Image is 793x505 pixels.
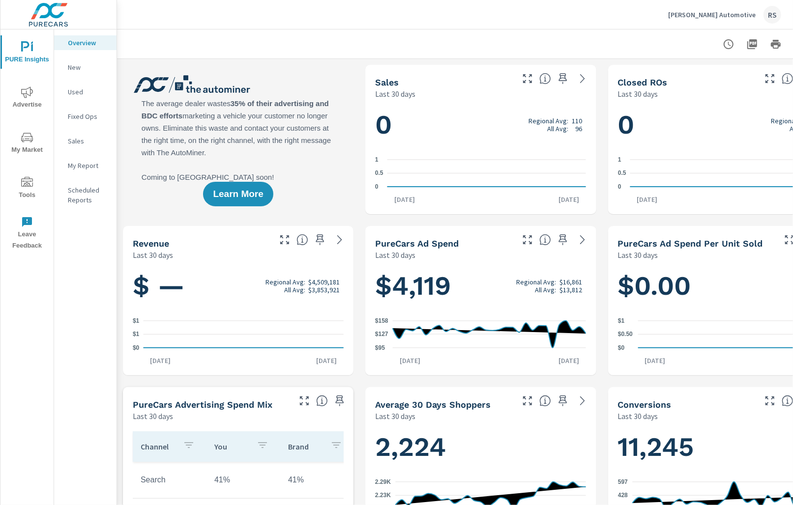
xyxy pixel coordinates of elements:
text: 0.5 [618,170,626,177]
p: [DATE] [393,356,427,365]
text: 2.23K [375,492,391,499]
div: nav menu [0,29,54,255]
div: Fixed Ops [54,109,117,124]
span: Total sales revenue over the selected date range. [Source: This data is sourced from the dealer’s... [296,234,308,246]
p: 110 [572,117,583,125]
text: 2.29K [375,478,391,485]
button: Make Fullscreen [762,393,778,409]
text: $1 [618,317,625,324]
p: Last 30 days [375,88,415,100]
p: Last 30 days [618,410,658,422]
p: New [68,62,109,72]
p: Sales [68,136,109,146]
text: 0 [618,183,621,190]
p: Last 30 days [375,410,415,422]
p: [DATE] [630,195,664,204]
p: $3,853,921 [308,286,340,294]
p: Last 30 days [133,410,173,422]
span: My Market [3,132,51,156]
a: See more details in report [575,71,590,86]
h5: Average 30 Days Shoppers [375,399,491,410]
p: All Avg: [547,125,568,133]
p: Used [68,87,109,97]
td: Search [133,468,206,492]
span: Leave Feedback [3,216,51,252]
p: $13,812 [560,286,583,294]
span: Learn More [213,190,263,198]
button: Make Fullscreen [520,393,535,409]
p: [DATE] [387,195,422,204]
span: Tools [3,177,51,201]
button: Make Fullscreen [520,232,535,248]
p: Last 30 days [375,249,415,261]
span: A rolling 30 day total of daily Shoppers on the dealership website, averaged over the selected da... [539,395,551,407]
p: All Avg: [535,286,556,294]
h1: 0 [375,108,586,141]
button: Learn More [203,182,273,206]
p: [DATE] [552,195,587,204]
button: "Export Report to PDF" [742,34,762,54]
p: [DATE] [144,356,178,365]
h5: Closed ROs [618,77,668,87]
span: Total cost of media for all PureCars channels for the selected dealership group over the selected... [539,234,551,246]
text: 1 [618,156,621,163]
span: Advertise [3,86,51,111]
span: This table looks at how you compare to the amount of budget you spend per channel as opposed to y... [316,395,328,407]
span: PURE Insights [3,41,51,65]
text: 597 [618,478,628,485]
p: Regional Avg: [265,278,305,286]
p: Overview [68,38,109,48]
p: Last 30 days [133,249,173,261]
div: Overview [54,35,117,50]
p: Brand [288,442,323,451]
text: 1 [375,156,379,163]
text: $0 [618,344,625,351]
p: [DATE] [638,356,673,365]
span: Save this to your personalized report [332,393,348,409]
h1: $4,119 [375,269,586,303]
h1: $ — [133,269,344,303]
text: 428 [618,492,628,499]
p: Last 30 days [618,88,658,100]
p: $4,509,181 [308,278,340,286]
span: Save this to your personalized report [312,232,328,248]
p: [PERSON_NAME] Automotive [668,10,756,19]
div: Used [54,84,117,99]
button: Print Report [766,34,786,54]
p: Regional Avg: [529,117,568,125]
button: Make Fullscreen [296,393,312,409]
span: Save this to your personalized report [555,71,571,86]
text: 0.5 [375,170,383,177]
h5: Revenue [133,238,169,249]
p: 96 [576,125,583,133]
td: 41% [206,468,280,492]
text: $0 [133,344,140,351]
span: Number of vehicles sold by the dealership over the selected date range. [Source: This data is sou... [539,73,551,84]
text: $1 [133,331,140,338]
h1: 2,224 [375,430,586,464]
p: Fixed Ops [68,112,109,121]
text: 0 [375,183,379,190]
button: Make Fullscreen [277,232,293,248]
p: Last 30 days [618,249,658,261]
td: 41% [280,468,354,492]
p: My Report [68,161,109,170]
h5: Conversions [618,399,672,410]
p: Scheduled Reports [68,185,109,205]
p: [DATE] [552,356,587,365]
h5: Sales [375,77,399,87]
p: [DATE] [309,356,344,365]
text: $158 [375,317,388,324]
h5: PureCars Ad Spend Per Unit Sold [618,238,763,249]
h5: PureCars Ad Spend [375,238,459,249]
div: New [54,60,117,75]
h5: PureCars Advertising Spend Mix [133,399,272,410]
text: $0.50 [618,331,633,338]
div: Scheduled Reports [54,183,117,207]
span: Save this to your personalized report [555,232,571,248]
span: Save this to your personalized report [555,393,571,409]
div: RS [764,6,781,24]
a: See more details in report [332,232,348,248]
text: $1 [133,317,140,324]
p: $16,861 [560,278,583,286]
